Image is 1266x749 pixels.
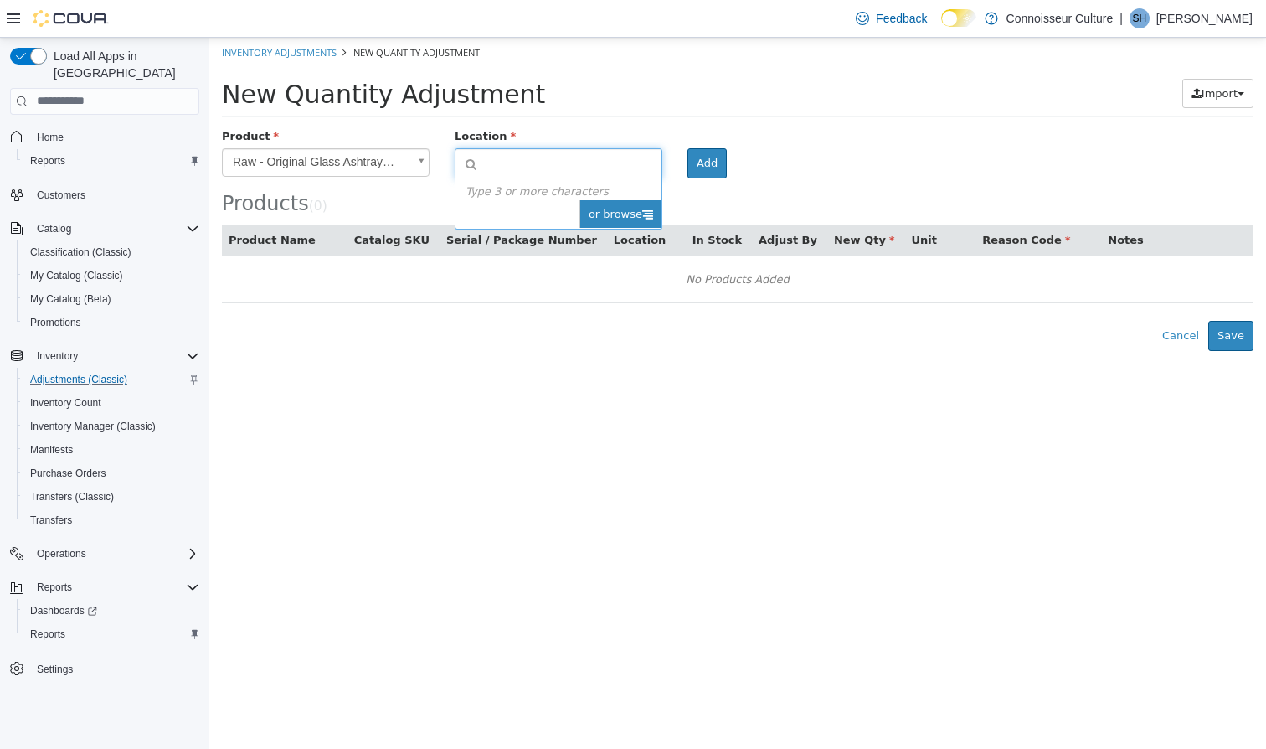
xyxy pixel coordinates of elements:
span: Transfers [23,510,199,530]
span: Reports [30,628,65,641]
a: Raw - Original Glass Ashtray - Rainbow [13,111,220,139]
button: In Stock [483,194,536,211]
span: Reports [37,581,72,594]
span: Adjustments (Classic) [23,369,199,390]
span: Inventory Manager (Classic) [23,416,199,436]
span: My Catalog (Beta) [30,292,111,306]
span: or browse [370,163,452,191]
button: Reports [3,576,206,599]
span: Import [992,49,1028,62]
button: Inventory [3,344,206,368]
a: Dashboards [17,599,206,622]
span: Manifests [23,440,199,460]
span: Products [13,154,100,178]
a: Transfers (Classic) [23,487,121,507]
span: New Quantity Adjustment [13,42,336,71]
span: My Catalog (Beta) [23,289,199,309]
button: Unit [702,194,730,211]
span: Transfers (Classic) [23,487,199,507]
span: Settings [30,658,199,679]
span: Manifests [30,443,73,457]
a: Settings [30,659,80,679]
button: Save [999,283,1044,313]
span: Reason Code [773,196,861,209]
button: Catalog [3,217,206,240]
button: My Catalog (Classic) [17,264,206,287]
span: My Catalog (Classic) [30,269,123,282]
button: Reports [17,149,206,173]
span: Customers [30,184,199,205]
div: Shana Hardy [1130,8,1150,28]
button: Classification (Classic) [17,240,206,264]
span: Inventory Count [30,396,101,410]
span: Dark Mode [941,27,942,28]
button: Adjust By [549,194,611,211]
button: Catalog [30,219,78,239]
button: Customers [3,183,206,207]
span: Home [37,131,64,144]
a: Inventory Adjustments [13,8,127,21]
span: Classification (Classic) [30,245,131,259]
a: Home [30,127,70,147]
button: Settings [3,656,206,680]
p: Connoisseur Culture [1006,8,1114,28]
span: Promotions [23,313,199,333]
button: Cancel [944,283,999,313]
span: New Quantity Adjustment [144,8,270,21]
button: Inventory Count [17,391,206,415]
span: Inventory Manager (Classic) [30,420,156,433]
button: Import [973,41,1044,71]
span: Inventory [37,349,78,363]
span: SH [1133,8,1147,28]
button: Promotions [17,311,206,334]
button: Catalog SKU [145,194,224,211]
a: Purchase Orders [23,463,113,483]
a: Promotions [23,313,88,333]
span: Customers [37,189,85,202]
a: Transfers [23,510,79,530]
button: My Catalog (Beta) [17,287,206,311]
span: Location [245,92,306,105]
span: Reports [23,151,199,171]
span: Catalog [30,219,199,239]
span: Load All Apps in [GEOGRAPHIC_DATA] [47,48,199,81]
span: My Catalog (Classic) [23,266,199,286]
a: My Catalog (Classic) [23,266,130,286]
button: Notes [898,194,937,211]
a: Reports [23,624,72,644]
p: | [1119,8,1123,28]
span: Classification (Classic) [23,242,199,262]
button: Transfers (Classic) [17,485,206,509]
button: Transfers [17,509,206,532]
button: Inventory Manager (Classic) [17,415,206,438]
span: Transfers (Classic) [30,490,114,504]
button: Purchase Orders [17,462,206,485]
small: ( ) [100,161,118,176]
span: Reports [30,154,65,168]
img: Cova [33,10,109,27]
button: Adjustments (Classic) [17,368,206,391]
button: Add [478,111,517,141]
button: Home [3,125,206,149]
span: Inventory Count [23,393,199,413]
a: Inventory Manager (Classic) [23,416,162,436]
span: Promotions [30,316,81,329]
span: Raw - Original Glass Ashtray - Rainbow [13,111,198,138]
span: Home [30,127,199,147]
span: 0 [105,161,113,176]
span: Operations [30,544,199,564]
button: Operations [30,544,93,564]
span: Dashboards [30,604,97,617]
button: Serial / Package Number [237,194,391,211]
button: Operations [3,542,206,566]
span: New Qty [625,196,686,209]
span: Inventory [30,346,199,366]
a: Manifests [23,440,80,460]
span: Purchase Orders [30,467,106,480]
a: Inventory Count [23,393,108,413]
nav: Complex example [10,118,199,725]
button: Manifests [17,438,206,462]
span: Reports [30,577,199,597]
span: Product [13,92,69,105]
a: Customers [30,185,92,205]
